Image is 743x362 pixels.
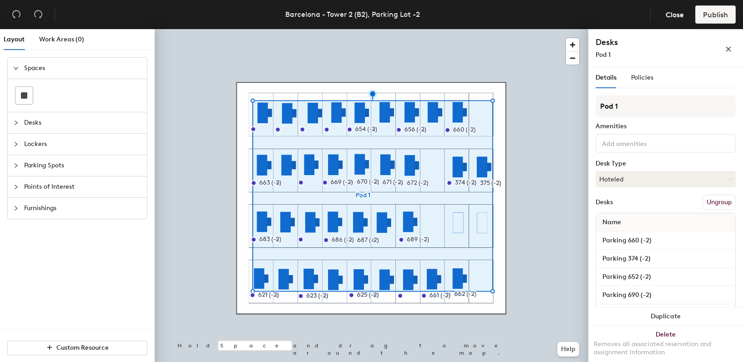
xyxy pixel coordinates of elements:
span: collapsed [13,163,19,168]
span: undo [12,10,21,19]
span: Name [598,214,626,231]
span: Layout [4,35,25,43]
div: Desk Type [596,160,736,167]
button: Custom Resource [7,341,147,355]
span: Furnishings [24,198,142,219]
span: Policies [631,74,653,81]
button: Duplicate [588,307,743,326]
input: Add amenities [600,137,682,148]
button: Redo (⌘ + ⇧ + Z) [29,5,47,24]
span: collapsed [13,141,19,147]
span: Points of Interest [24,176,142,197]
div: Removes all associated reservation and assignment information [594,340,738,357]
span: collapsed [13,120,19,126]
div: Amenities [596,123,736,130]
div: Barcelona - Tower 2 (B2), Parking Lot -2 [285,9,420,20]
div: Desks [596,199,613,206]
span: close [725,46,732,52]
span: Work Areas (0) [39,35,84,43]
span: collapsed [13,206,19,211]
span: Spaces [24,58,142,79]
span: Parking Spots [24,155,142,176]
button: Publish [695,5,736,24]
input: Unnamed desk [598,307,733,320]
h4: Desks [596,36,696,48]
input: Unnamed desk [598,271,733,283]
span: Custom Resource [56,344,109,352]
input: Unnamed desk [598,234,733,247]
span: expanded [13,65,19,71]
input: Unnamed desk [598,289,733,302]
span: Details [596,74,617,81]
span: Lockers [24,134,142,155]
input: Unnamed desk [598,252,733,265]
button: Undo (⌘ + Z) [7,5,25,24]
button: Ungroup [703,195,736,210]
button: Help [557,342,579,357]
span: collapsed [13,184,19,190]
span: Desks [24,112,142,133]
span: Pod 1 [596,51,611,59]
button: Hoteled [596,171,736,187]
span: Close [666,10,684,19]
button: Close [658,5,692,24]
